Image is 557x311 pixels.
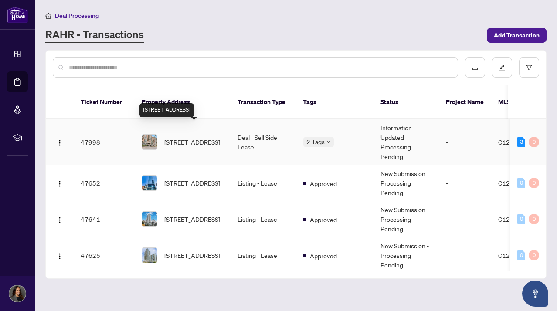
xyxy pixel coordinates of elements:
td: - [439,119,491,165]
td: Listing - Lease [231,201,296,237]
td: - [439,201,491,237]
span: 2 Tags [306,137,325,147]
img: Logo [56,139,63,146]
div: 0 [529,137,539,147]
th: MLS # [491,85,543,119]
img: thumbnail-img [142,212,157,226]
td: 47998 [74,119,135,165]
div: 0 [529,250,539,260]
span: download [472,64,478,71]
img: thumbnail-img [142,135,157,149]
span: Approved [310,251,337,260]
span: filter [526,64,532,71]
span: edit [499,64,505,71]
span: Add Transaction [494,28,540,42]
span: home [45,13,51,19]
th: Tags [296,85,374,119]
span: C12331498 [498,251,533,259]
th: Project Name [439,85,491,119]
img: Profile Icon [9,285,26,302]
div: 0 [517,178,525,188]
a: RAHR - Transactions [45,27,144,43]
button: Add Transaction [487,28,547,43]
td: New Submission - Processing Pending [374,201,439,237]
span: [STREET_ADDRESS] [164,250,220,260]
th: Transaction Type [231,85,296,119]
img: Logo [56,216,63,223]
span: Approved [310,215,337,224]
td: 47641 [74,201,135,237]
div: 0 [529,214,539,224]
span: [STREET_ADDRESS] [164,178,220,188]
button: download [465,57,485,78]
img: thumbnail-img [142,176,157,190]
img: thumbnail-img [142,248,157,263]
div: [STREET_ADDRESS] [139,103,194,117]
td: New Submission - Processing Pending [374,237,439,274]
img: logo [7,7,28,23]
span: C12331569 [498,215,533,223]
span: C12325471 [498,138,533,146]
span: Deal Processing [55,12,99,20]
span: C12331726 [498,179,533,187]
button: Logo [53,176,67,190]
div: 0 [517,214,525,224]
td: New Submission - Processing Pending [374,165,439,201]
button: edit [492,57,512,78]
th: Property Address [135,85,231,119]
div: 3 [517,137,525,147]
button: Open asap [522,281,548,307]
div: 0 [529,178,539,188]
span: Approved [310,179,337,188]
span: down [326,140,331,144]
td: 47625 [74,237,135,274]
img: Logo [56,180,63,187]
th: Ticket Number [74,85,135,119]
button: Logo [53,135,67,149]
button: Logo [53,212,67,226]
td: 47652 [74,165,135,201]
td: Information Updated - Processing Pending [374,119,439,165]
span: [STREET_ADDRESS] [164,137,220,147]
td: - [439,165,491,201]
td: Deal - Sell Side Lease [231,119,296,165]
span: [STREET_ADDRESS] [164,214,220,224]
img: Logo [56,253,63,260]
div: 0 [517,250,525,260]
td: - [439,237,491,274]
td: Listing - Lease [231,237,296,274]
button: filter [519,57,539,78]
td: Listing - Lease [231,165,296,201]
button: Logo [53,248,67,262]
th: Status [374,85,439,119]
